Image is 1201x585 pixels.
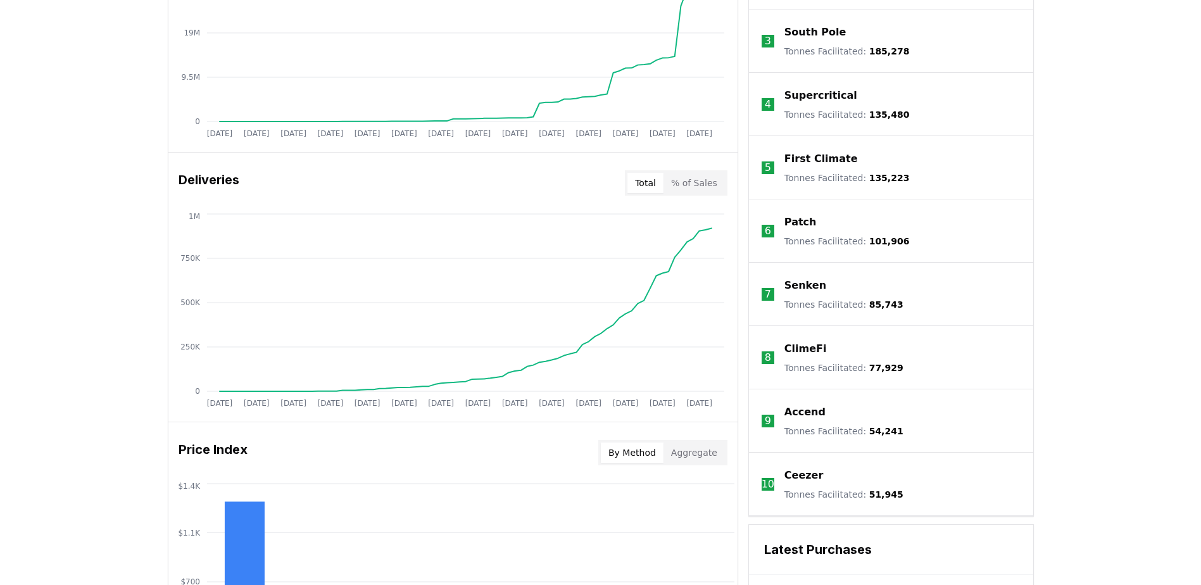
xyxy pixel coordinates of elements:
[189,212,200,221] tspan: 1M
[179,170,239,196] h3: Deliveries
[784,425,903,437] p: Tonnes Facilitated :
[765,160,771,175] p: 5
[184,28,200,37] tspan: 19M
[612,399,638,408] tspan: [DATE]
[765,350,771,365] p: 8
[206,399,232,408] tspan: [DATE]
[869,363,903,373] span: 77,929
[317,129,343,138] tspan: [DATE]
[784,468,824,483] a: Ceezer
[784,488,903,501] p: Tonnes Facilitated :
[206,129,232,138] tspan: [DATE]
[869,46,910,56] span: 185,278
[575,129,601,138] tspan: [DATE]
[784,341,827,356] a: ClimeFi
[784,108,910,121] p: Tonnes Facilitated :
[765,34,771,49] p: 3
[869,426,903,436] span: 54,241
[784,405,826,420] a: Accend
[179,440,248,465] h3: Price Index
[501,129,527,138] tspan: [DATE]
[243,129,269,138] tspan: [DATE]
[180,254,201,263] tspan: 750K
[764,540,1018,559] h3: Latest Purchases
[195,387,200,396] tspan: 0
[765,413,771,429] p: 9
[180,343,201,351] tspan: 250K
[465,129,491,138] tspan: [DATE]
[784,278,826,293] a: Senken
[784,151,858,167] a: First Climate
[663,443,725,463] button: Aggregate
[539,399,565,408] tspan: [DATE]
[869,173,910,183] span: 135,223
[391,129,417,138] tspan: [DATE]
[869,489,903,500] span: 51,945
[762,477,774,492] p: 10
[765,97,771,112] p: 4
[178,529,201,538] tspan: $1.1K
[650,399,676,408] tspan: [DATE]
[428,399,454,408] tspan: [DATE]
[317,399,343,408] tspan: [DATE]
[354,129,380,138] tspan: [DATE]
[650,129,676,138] tspan: [DATE]
[354,399,380,408] tspan: [DATE]
[612,129,638,138] tspan: [DATE]
[686,129,712,138] tspan: [DATE]
[280,129,306,138] tspan: [DATE]
[869,110,910,120] span: 135,480
[869,236,910,246] span: 101,906
[428,129,454,138] tspan: [DATE]
[784,362,903,374] p: Tonnes Facilitated :
[869,299,903,310] span: 85,743
[765,287,771,302] p: 7
[195,117,200,126] tspan: 0
[784,235,910,248] p: Tonnes Facilitated :
[765,223,771,239] p: 6
[391,399,417,408] tspan: [DATE]
[181,73,199,82] tspan: 9.5M
[784,88,857,103] a: Supercritical
[243,399,269,408] tspan: [DATE]
[784,215,817,230] a: Patch
[784,25,846,40] a: South Pole
[663,173,725,193] button: % of Sales
[575,399,601,408] tspan: [DATE]
[539,129,565,138] tspan: [DATE]
[501,399,527,408] tspan: [DATE]
[627,173,663,193] button: Total
[601,443,663,463] button: By Method
[180,298,201,307] tspan: 500K
[784,45,910,58] p: Tonnes Facilitated :
[686,399,712,408] tspan: [DATE]
[178,482,201,491] tspan: $1.4K
[465,399,491,408] tspan: [DATE]
[280,399,306,408] tspan: [DATE]
[784,298,903,311] p: Tonnes Facilitated :
[784,172,910,184] p: Tonnes Facilitated :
